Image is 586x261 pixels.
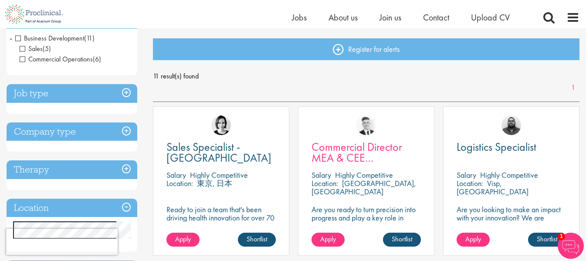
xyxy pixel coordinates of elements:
a: Shortlist [238,233,276,247]
a: Jobs [292,12,307,23]
span: Sales [20,44,43,53]
p: Ready to join a team that's been driving health innovation for over 70 years and build a career y... [166,205,276,247]
iframe: reCAPTCHA [6,229,118,255]
span: Salary [166,170,186,180]
span: Business Development [15,34,84,43]
p: 東京, 日本 [197,178,232,188]
a: Shortlist [528,233,566,247]
span: 1 [558,233,565,240]
a: About us [329,12,358,23]
a: Register for alerts [153,38,579,60]
span: Business Development [15,34,95,43]
span: Sales [20,44,51,53]
img: Nicolas Daniel [356,115,376,135]
span: Commercial Operations [20,54,93,64]
span: Sales Specialist - [GEOGRAPHIC_DATA] [166,139,271,165]
h3: Location [7,199,137,217]
p: Highly Competitive [335,170,393,180]
a: Apply [312,233,345,247]
img: Nic Choa [211,115,231,135]
h3: Job type [7,84,137,103]
span: Location: [312,178,338,188]
span: Location: [457,178,483,188]
p: [GEOGRAPHIC_DATA], [GEOGRAPHIC_DATA] [312,178,416,197]
a: Upload CV [471,12,510,23]
a: Sales Specialist - [GEOGRAPHIC_DATA] [166,142,276,163]
span: Commercial Operations [20,54,101,64]
span: - [10,31,12,44]
p: Are you looking to make an impact with your innovation? We are working with a well-established ph... [457,205,566,247]
a: Join us [379,12,401,23]
p: Highly Competitive [190,170,248,180]
a: Commercial Director MEA & CEE Partnerships [312,142,421,163]
span: (11) [84,34,95,43]
h3: Therapy [7,160,137,179]
a: Apply [166,233,200,247]
img: Ashley Bennett [501,115,521,135]
a: 1 [567,83,579,93]
span: Apply [465,234,481,244]
p: Visp, [GEOGRAPHIC_DATA] [457,178,528,197]
p: Are you ready to turn precision into progress and play a key role in shaping the future of pharma... [312,205,421,238]
a: Logistics Specialist [457,142,566,153]
a: Shortlist [383,233,421,247]
span: (5) [43,44,51,53]
span: Salary [457,170,476,180]
span: 11 result(s) found [153,70,579,83]
span: Commercial Director MEA & CEE Partnerships [312,139,402,176]
span: Apply [175,234,191,244]
span: Salary [312,170,331,180]
p: Highly Competitive [480,170,538,180]
h3: Company type [7,122,137,141]
span: Location: [166,178,193,188]
span: Apply [320,234,336,244]
img: Chatbot [558,233,584,259]
span: (6) [93,54,101,64]
span: Logistics Specialist [457,139,536,154]
a: Apply [457,233,490,247]
a: Contact [423,12,449,23]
